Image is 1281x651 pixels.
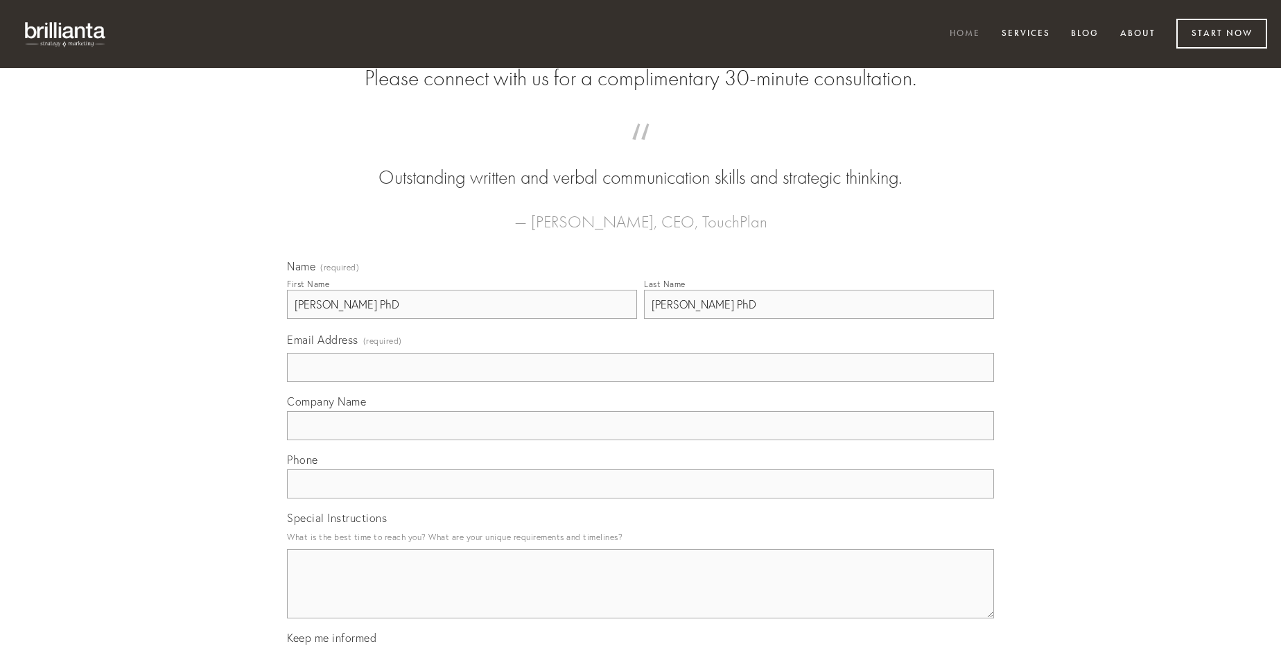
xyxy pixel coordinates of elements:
[287,65,994,92] h2: Please connect with us for a complimentary 30-minute consultation.
[287,453,318,467] span: Phone
[309,137,972,191] blockquote: Outstanding written and verbal communication skills and strategic thinking.
[644,279,686,289] div: Last Name
[993,23,1059,46] a: Services
[320,263,359,272] span: (required)
[309,137,972,164] span: “
[287,631,376,645] span: Keep me informed
[287,279,329,289] div: First Name
[1062,23,1108,46] a: Blog
[287,333,358,347] span: Email Address
[287,394,366,408] span: Company Name
[1111,23,1165,46] a: About
[287,511,387,525] span: Special Instructions
[287,259,315,273] span: Name
[287,528,994,546] p: What is the best time to reach you? What are your unique requirements and timelines?
[941,23,989,46] a: Home
[363,331,402,350] span: (required)
[1176,19,1267,49] a: Start Now
[14,14,118,54] img: brillianta - research, strategy, marketing
[309,191,972,236] figcaption: — [PERSON_NAME], CEO, TouchPlan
